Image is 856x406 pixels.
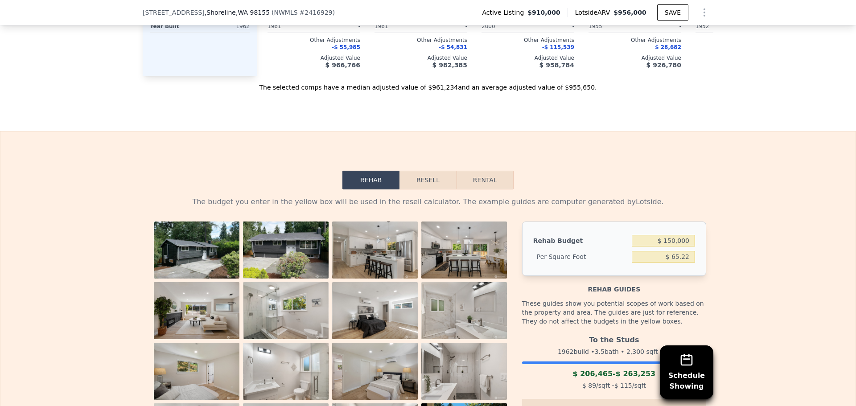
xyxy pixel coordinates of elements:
[457,171,514,189] button: Rental
[575,8,613,17] span: Lotside ARV
[660,345,713,399] button: ScheduleShowing
[533,233,628,249] div: Rehab Budget
[522,369,706,379] div: -
[325,62,360,69] span: $ 966,766
[243,282,329,339] img: Property Photo 6
[657,4,688,21] button: SAVE
[154,343,239,400] img: Property Photo 9
[150,197,706,207] div: The budget you enter in the yellow box will be used in the resell calculator. The example guides ...
[588,37,681,44] div: Other Adjustments
[205,8,270,17] span: , Shoreline
[267,54,360,62] div: Adjusted Value
[267,20,312,33] div: 1961
[267,37,360,44] div: Other Adjustments
[539,62,574,69] span: $ 958,784
[421,343,507,400] img: Property Photo 12
[527,8,560,17] span: $910,000
[588,54,681,62] div: Adjusted Value
[522,331,706,345] div: To the Studs
[399,171,456,189] button: Resell
[243,343,329,400] img: Property Photo 10
[533,249,628,265] div: Per Square Foot
[432,62,467,69] span: $ 982,385
[695,4,713,21] button: Show Options
[374,37,467,44] div: Other Adjustments
[421,282,507,339] img: Property Photo 8
[530,20,574,33] div: -
[236,9,270,16] span: , WA 98155
[655,44,681,50] span: $ 28,682
[316,20,360,33] div: -
[481,20,526,33] div: 2000
[481,37,574,44] div: Other Adjustments
[542,44,574,50] span: -$ 115,539
[481,54,574,62] div: Adjusted Value
[332,221,418,279] img: Property Photo 3
[423,20,467,33] div: -
[202,20,250,33] div: 1962
[439,44,467,50] span: -$ 54,831
[626,348,644,355] span: 2,300
[154,282,239,339] img: Property Photo 5
[482,8,527,17] span: Active Listing
[332,282,418,339] img: Property Photo 7
[374,20,419,33] div: 1961
[272,8,335,17] div: ( )
[616,369,656,378] span: $ 263,253
[522,345,706,358] div: 1962 build • 3.5 bath • sqft
[588,20,633,33] div: 1955
[243,221,329,279] img: Property Photo 2
[274,9,298,16] span: NWMLS
[300,9,333,16] span: # 2416929
[143,76,713,92] div: The selected comps have a median adjusted value of $961,234 and an average adjusted value of $955...
[614,382,632,389] span: $ 115
[374,54,467,62] div: Adjusted Value
[695,20,740,33] div: 1952
[332,44,360,50] span: -$ 55,985
[342,171,399,189] button: Rehab
[154,221,239,279] img: Property Photo 1
[613,9,646,16] span: $956,000
[143,8,205,17] span: [STREET_ADDRESS]
[572,369,613,378] span: $ 206,465
[332,343,418,400] img: Property Photo 11
[150,20,198,33] div: Year Built
[421,221,507,279] img: Property Photo 4
[695,54,788,62] div: Adjusted Value
[522,379,706,392] div: /sqft - /sqft
[522,276,706,294] div: Rehab guides
[637,20,681,33] div: -
[582,382,596,389] span: $ 89
[695,37,788,44] div: Other Adjustments
[646,62,681,69] span: $ 926,780
[522,294,706,331] div: These guides show you potential scopes of work based on the property and area. The guides are jus...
